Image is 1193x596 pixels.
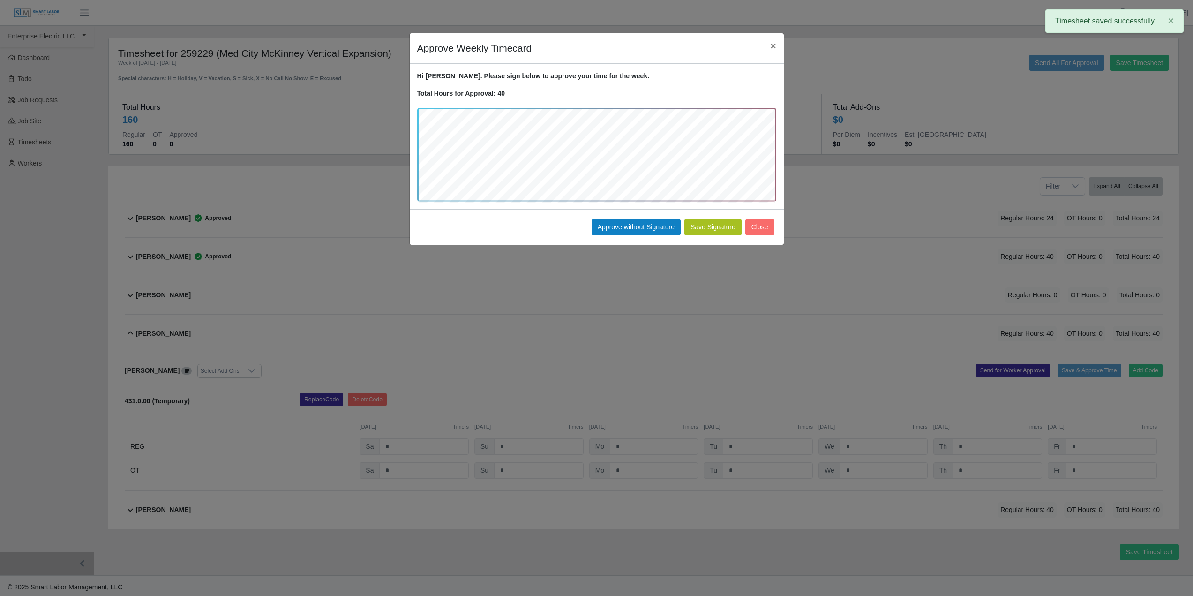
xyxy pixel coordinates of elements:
[592,219,681,235] button: Approve without Signature
[745,219,774,235] button: Close
[770,40,776,51] span: ×
[1045,9,1184,33] div: Timesheet saved successfully
[684,219,742,235] button: Save Signature
[763,33,783,58] button: Close
[417,72,650,80] strong: Hi [PERSON_NAME]. Please sign below to approve your time for the week.
[417,41,532,56] h4: Approve Weekly Timecard
[417,90,505,97] strong: Total Hours for Approval: 40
